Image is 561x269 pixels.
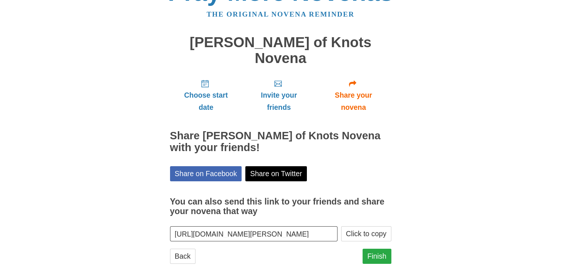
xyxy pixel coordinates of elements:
[242,73,315,117] a: Invite your friends
[170,249,195,264] a: Back
[249,89,308,113] span: Invite your friends
[177,89,235,113] span: Choose start date
[341,226,391,241] button: Click to copy
[207,10,354,18] a: The original novena reminder
[363,249,391,264] a: Finish
[170,197,391,216] h3: You can also send this link to your friends and share your novena that way
[170,35,391,66] h1: [PERSON_NAME] of Knots Novena
[245,166,307,181] a: Share on Twitter
[316,73,391,117] a: Share your novena
[170,130,391,154] h2: Share [PERSON_NAME] of Knots Novena with your friends!
[323,89,384,113] span: Share your novena
[170,166,242,181] a: Share on Facebook
[170,73,242,117] a: Choose start date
